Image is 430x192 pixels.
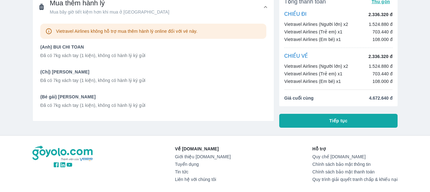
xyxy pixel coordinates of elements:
[279,114,398,128] button: Tiếp tục
[284,63,348,69] p: Vietravel Airlines (Người lớn) x2
[372,71,393,77] p: 703.440 đ
[175,169,231,174] a: Tin tức
[369,53,393,60] p: 2.336.320 đ
[175,177,231,182] a: Liên hệ với chúng tôi
[40,94,266,100] p: (Bé gái) [PERSON_NAME]
[372,78,393,84] p: 108.000 đ
[369,21,393,27] p: 1.524.880 đ
[312,169,398,174] a: Chính sách bảo mật thanh toán
[32,146,93,161] img: logo
[175,162,231,167] a: Tuyển dụng
[372,29,393,35] p: 703.440 đ
[175,154,231,159] a: Giới thiệu [DOMAIN_NAME]
[369,11,393,18] p: 2.336.320 đ
[56,28,197,34] p: Vietravel Airlines không hỗ trợ mua thêm hành lý online đối với vé này.
[284,36,341,43] p: Vietravel Airlines (Em bé) x1
[40,44,266,50] p: (Anh) BUI CHI TOAN
[312,162,398,167] a: Chính sách bảo mật thông tin
[40,102,266,108] p: Đã có 7kg xách tay (1 kiện), không có hành lý ký gửi
[33,21,274,121] div: Mua thêm hành lýMua bây giờ tiết kiệm hơn khi mua ở [GEOGRAPHIC_DATA]
[40,69,266,75] p: (Chị) [PERSON_NAME]
[40,52,266,59] p: Đã có 7kg xách tay (1 kiện), không có hành lý ký gửi
[50,9,169,15] span: Mua bây giờ tiết kiệm hơn khi mua ở [GEOGRAPHIC_DATA]
[284,95,314,101] span: Giá cuối cùng
[284,53,308,60] p: CHIỀU VỀ
[312,177,398,182] a: Quy trình giải quyết tranh chấp & khiếu nại
[40,77,266,84] p: Đã có 7kg xách tay (1 kiện), không có hành lý ký gửi
[284,78,341,84] p: Vietravel Airlines (Em bé) x1
[175,146,231,152] p: Về [DOMAIN_NAME]
[369,63,393,69] p: 1.524.880 đ
[369,95,393,101] span: 4.672.640 đ
[372,36,393,43] p: 108.000 đ
[312,154,398,159] a: Quy chế [DOMAIN_NAME]
[284,71,342,77] p: Vietravel Airlines (Trẻ em) x1
[284,11,307,18] p: CHIỀU ĐI
[312,146,398,152] p: Hỗ trợ
[329,118,348,124] span: Tiếp tục
[284,21,348,27] p: Vietravel Airlines (Người lớn) x2
[284,29,342,35] p: Vietravel Airlines (Trẻ em) x1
